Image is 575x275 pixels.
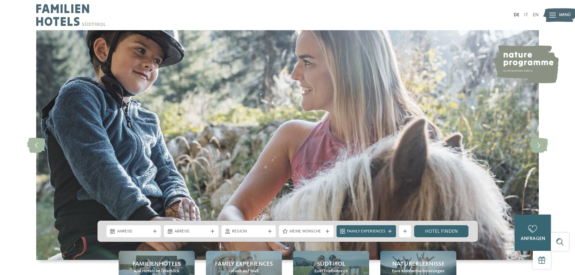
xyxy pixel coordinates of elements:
span: Familienhotels [133,260,181,268]
span: Urlaub auf Maß [229,268,259,274]
a: DE [514,13,519,18]
a: IT [524,13,528,18]
span: Meine Wünsche [289,229,323,235]
span: Family Experiences [347,229,385,235]
span: Eure Kindheitserinnerungen [392,268,445,274]
span: Euer Erlebnisreich [315,268,348,274]
span: Südtirol [317,260,345,268]
span: Anreise [117,229,151,235]
span: Naturerlebnisse [392,260,445,268]
a: Hotel finden [414,225,469,237]
span: anfragen [521,236,545,241]
span: Abreise [174,229,208,235]
span: Alle Hotels im Überblick [134,268,179,274]
img: nature programme by Familienhotels Südtirol [492,45,559,83]
span: Menü [559,12,571,18]
a: anfragen [515,215,551,251]
img: Familienhotels Südtirol: The happy family places [36,30,539,260]
span: Family Experiences [215,260,273,268]
span: Region [232,229,266,235]
a: EN [533,13,539,18]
